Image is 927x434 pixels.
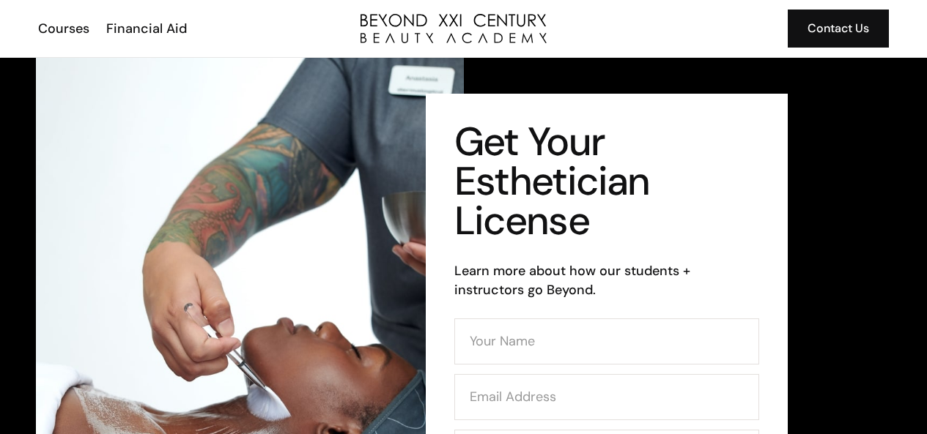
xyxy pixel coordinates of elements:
[361,14,547,43] img: beyond logo
[361,14,547,43] a: home
[454,122,759,241] h1: Get Your Esthetician License
[454,261,759,299] h6: Learn more about how our students + instructors go Beyond.
[106,19,187,38] div: Financial Aid
[29,19,97,38] a: Courses
[38,19,89,38] div: Courses
[808,19,869,38] div: Contact Us
[788,10,889,48] a: Contact Us
[454,374,759,420] input: Email Address
[454,318,759,364] input: Your Name
[97,19,194,38] a: Financial Aid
